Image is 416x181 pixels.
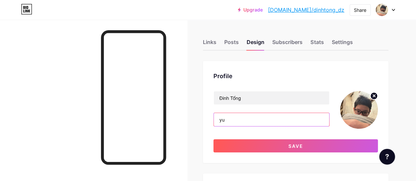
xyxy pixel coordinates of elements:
input: Bio [214,113,329,126]
a: [DOMAIN_NAME]/dinhtong_dz [268,6,344,14]
input: Name [214,91,329,104]
div: Design [247,38,264,50]
div: Profile [213,72,378,80]
div: Subscribers [272,38,303,50]
img: dinhtong_dz [340,91,378,129]
div: Stats [310,38,324,50]
img: dinhtong_dz [376,4,388,16]
div: Settings [331,38,353,50]
div: Share [354,7,366,13]
div: Posts [224,38,239,50]
a: Upgrade [238,7,263,12]
button: Save [213,139,378,152]
span: Save [288,143,303,149]
div: Links [203,38,216,50]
